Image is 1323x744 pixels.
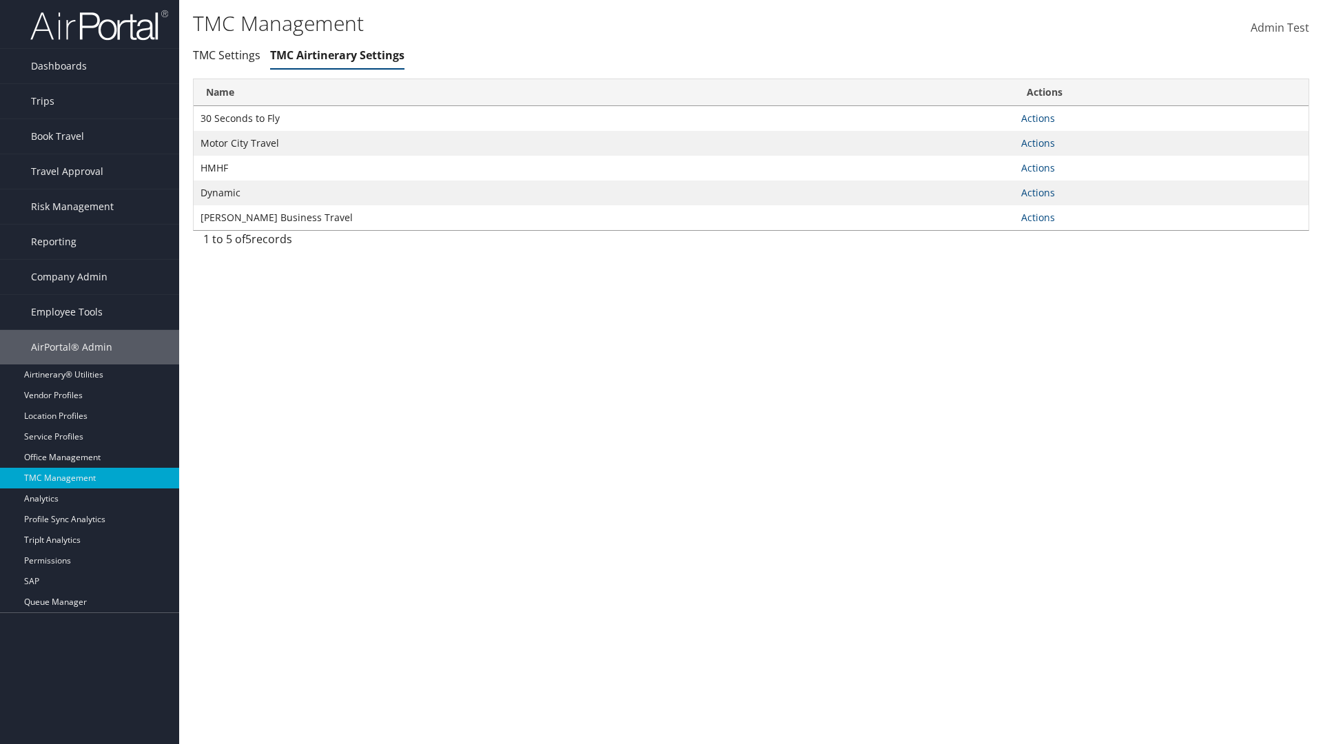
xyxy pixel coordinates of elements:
[194,79,1014,106] th: Name: activate to sort column ascending
[31,330,112,364] span: AirPortal® Admin
[194,180,1014,205] td: Dynamic
[194,106,1014,131] td: 30 Seconds to Fly
[270,48,404,63] a: TMC Airtinerary Settings
[193,48,260,63] a: TMC Settings
[245,231,252,247] span: 5
[31,189,114,224] span: Risk Management
[193,9,937,38] h1: TMC Management
[1021,211,1055,224] a: Actions
[1021,161,1055,174] a: Actions
[31,84,54,118] span: Trips
[31,260,107,294] span: Company Admin
[31,49,87,83] span: Dashboards
[30,9,168,41] img: airportal-logo.png
[1014,79,1309,106] th: Actions
[1251,7,1309,50] a: Admin Test
[31,295,103,329] span: Employee Tools
[1251,20,1309,35] span: Admin Test
[31,119,84,154] span: Book Travel
[1021,112,1055,125] a: Actions
[194,156,1014,180] td: HMHF
[194,131,1014,156] td: Motor City Travel
[203,231,462,254] div: 1 to 5 of records
[31,225,76,259] span: Reporting
[194,205,1014,230] td: [PERSON_NAME] Business Travel
[1021,136,1055,149] a: Actions
[31,154,103,189] span: Travel Approval
[1021,186,1055,199] a: Actions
